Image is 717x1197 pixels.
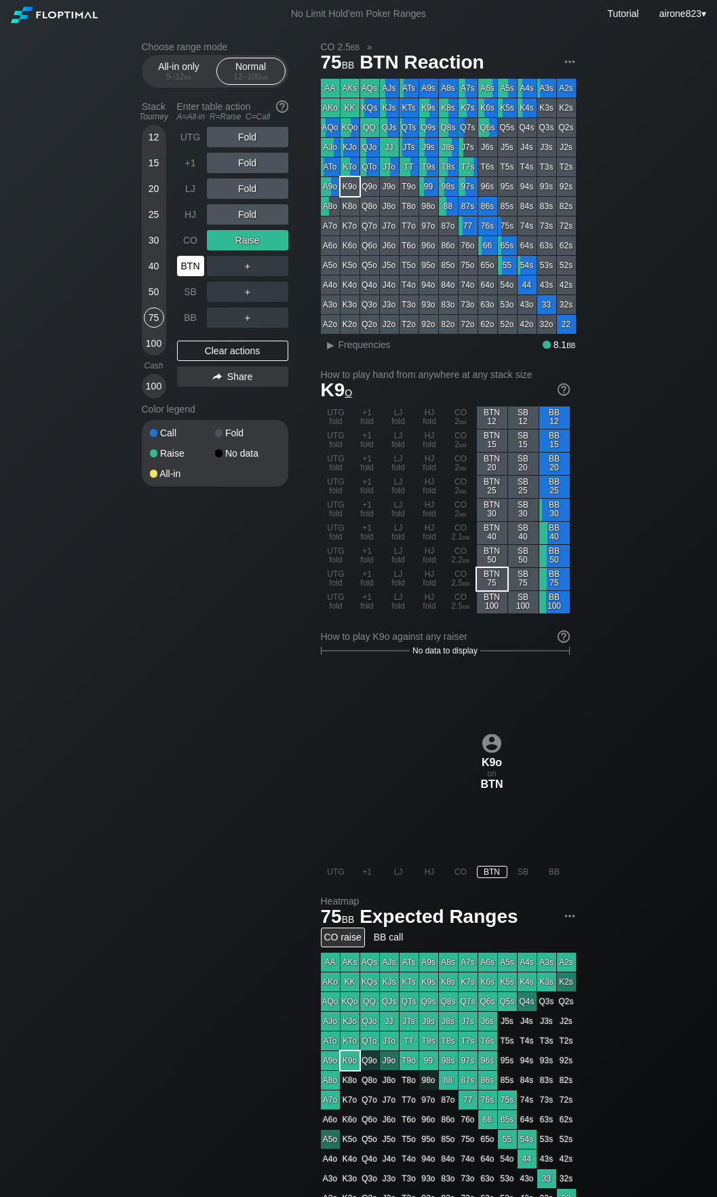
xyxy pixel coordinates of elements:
[419,138,438,157] div: J9s
[414,476,445,498] div: HJ fold
[498,177,517,196] div: 95s
[383,522,414,544] div: LJ fold
[341,197,360,216] div: K8o
[321,406,351,429] div: UTG fold
[207,256,288,276] div: ＋
[360,197,379,216] div: Q8o
[177,204,204,225] div: HJ
[419,197,438,216] div: 98o
[439,98,458,117] div: K8s
[557,177,576,196] div: 92s
[557,79,576,98] div: A2s
[400,315,419,334] div: T2o
[419,275,438,294] div: 94o
[341,236,360,255] div: K6o
[319,52,357,75] span: 75
[177,127,204,147] div: UTG
[478,138,497,157] div: J6s
[508,430,539,452] div: SB 15
[185,72,192,81] span: bb
[260,72,268,81] span: bb
[360,118,379,137] div: QQ
[341,315,360,334] div: K2o
[459,256,478,275] div: 75o
[446,430,476,452] div: CO 2
[498,197,517,216] div: 85s
[498,256,517,275] div: 55
[321,216,340,235] div: A7o
[459,79,478,98] div: A7s
[419,157,438,176] div: T9s
[439,118,458,137] div: Q8s
[498,236,517,255] div: 65s
[508,499,539,521] div: SB 30
[360,177,379,196] div: Q9o
[557,295,576,314] div: 32s
[380,256,399,275] div: J5o
[212,373,222,381] img: share.864f2f62.svg
[351,41,360,52] span: bb
[498,138,517,157] div: J5s
[338,339,391,350] span: Frequencies
[321,157,340,176] div: ATo
[383,453,414,475] div: LJ fold
[518,177,537,196] div: 94s
[142,398,288,420] div: Color legend
[537,256,556,275] div: 53s
[518,98,537,117] div: K4s
[518,256,537,275] div: 54s
[319,41,362,53] span: CO 2.5
[341,256,360,275] div: K5o
[144,376,164,396] div: 100
[508,522,539,544] div: SB 40
[400,236,419,255] div: T6o
[439,79,458,98] div: A8s
[518,216,537,235] div: 74s
[477,430,507,452] div: BTN 15
[498,157,517,176] div: T5s
[557,275,576,294] div: 42s
[400,98,419,117] div: KTs
[341,295,360,314] div: K3o
[537,118,556,137] div: Q3s
[459,157,478,176] div: T7s
[446,453,476,475] div: CO 2
[321,295,340,314] div: A3o
[482,734,501,753] img: icon-avatar.b40e07d9.svg
[400,197,419,216] div: T8o
[321,545,351,567] div: UTG fold
[608,8,639,19] a: Tutorial
[459,417,467,426] span: bb
[380,79,399,98] div: AJs
[321,499,351,521] div: UTG fold
[360,275,379,294] div: Q4o
[439,236,458,255] div: 86o
[537,177,556,196] div: 93s
[360,157,379,176] div: QTo
[478,79,497,98] div: A6s
[321,98,340,117] div: AKo
[459,295,478,314] div: 73o
[478,315,497,334] div: 62o
[321,79,340,98] div: AA
[518,275,537,294] div: 44
[342,56,355,71] span: bb
[446,545,476,567] div: CO 2.2
[352,453,383,475] div: +1 fold
[414,430,445,452] div: HJ fold
[557,138,576,157] div: J2s
[380,315,399,334] div: J2o
[271,8,446,22] div: No Limit Hold’em Poker Ranges
[498,315,517,334] div: 52o
[222,72,279,81] div: 12 – 100
[477,406,507,429] div: BTN 12
[360,138,379,157] div: QJo
[177,153,204,173] div: +1
[321,177,340,196] div: A9o
[360,295,379,314] div: Q3o
[498,295,517,314] div: 53o
[537,236,556,255] div: 63s
[537,295,556,314] div: 33
[321,522,351,544] div: UTG fold
[360,98,379,117] div: KQs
